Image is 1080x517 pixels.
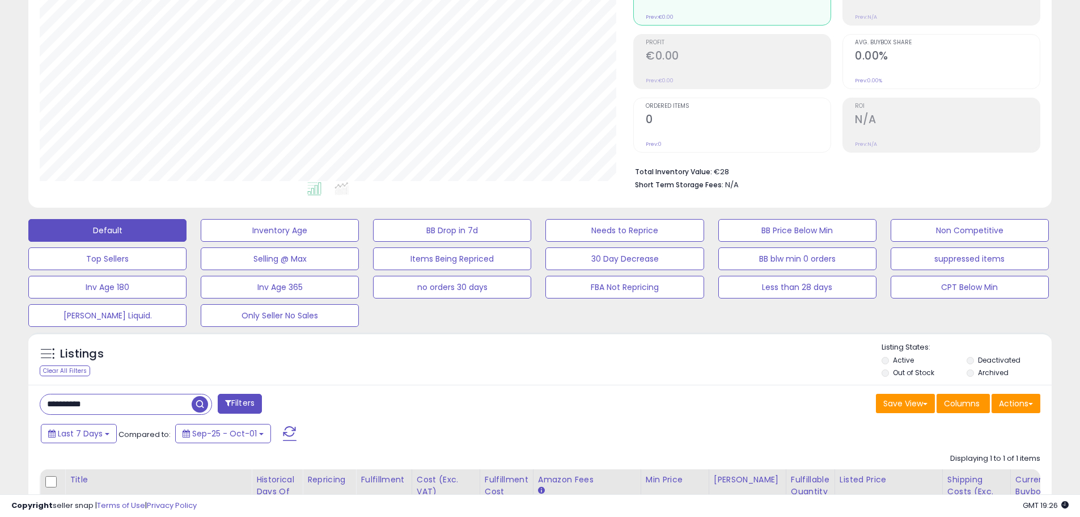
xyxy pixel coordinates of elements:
[978,355,1020,365] label: Deactivated
[718,276,876,299] button: Less than 28 days
[175,424,271,443] button: Sep-25 - Oct-01
[855,103,1040,110] span: ROI
[218,394,262,414] button: Filters
[28,247,187,270] button: Top Sellers
[256,474,298,510] div: Historical Days Of Supply
[714,474,781,486] div: [PERSON_NAME]
[893,355,914,365] label: Active
[545,276,704,299] button: FBA Not Repricing
[718,247,876,270] button: BB blw min 0 orders
[361,474,406,486] div: Fulfillment
[201,219,359,242] button: Inventory Age
[855,49,1040,65] h2: 0.00%
[950,453,1040,464] div: Displaying 1 to 1 of 1 items
[545,219,704,242] button: Needs to Reprice
[646,474,704,486] div: Min Price
[40,365,90,376] div: Clear All Filters
[373,219,531,242] button: BB Drop in 7d
[891,247,1049,270] button: suppressed items
[635,167,712,176] b: Total Inventory Value:
[978,368,1009,377] label: Archived
[11,501,197,511] div: seller snap | |
[937,394,990,413] button: Columns
[635,164,1032,178] li: €28
[58,428,103,439] span: Last 7 Days
[147,500,197,511] a: Privacy Policy
[893,368,934,377] label: Out of Stock
[947,474,1006,510] div: Shipping Costs (Exc. VAT)
[635,180,723,190] b: Short Term Storage Fees:
[28,304,187,327] button: [PERSON_NAME] Liquid.
[70,474,247,486] div: Title
[307,474,351,486] div: Repricing
[118,429,171,440] span: Compared to:
[646,141,662,148] small: Prev: 0
[485,474,528,498] div: Fulfillment Cost
[646,103,831,110] span: Ordered Items
[373,247,531,270] button: Items Being Repriced
[855,40,1040,46] span: Avg. Buybox Share
[545,247,704,270] button: 30 Day Decrease
[11,500,53,511] strong: Copyright
[201,247,359,270] button: Selling @ Max
[646,113,831,128] h2: 0
[876,394,935,413] button: Save View
[855,141,877,148] small: Prev: N/A
[992,394,1040,413] button: Actions
[60,346,104,362] h5: Listings
[646,40,831,46] span: Profit
[891,276,1049,299] button: CPT Below Min
[192,428,257,439] span: Sep-25 - Oct-01
[646,77,674,84] small: Prev: €0.00
[538,474,636,486] div: Amazon Fees
[791,474,830,498] div: Fulfillable Quantity
[28,276,187,299] button: Inv Age 180
[855,77,882,84] small: Prev: 0.00%
[840,474,938,486] div: Listed Price
[417,474,475,498] div: Cost (Exc. VAT)
[855,113,1040,128] h2: N/A
[41,424,117,443] button: Last 7 Days
[646,14,674,20] small: Prev: €0.00
[28,219,187,242] button: Default
[646,49,831,65] h2: €0.00
[882,342,1052,353] p: Listing States:
[718,219,876,242] button: BB Price Below Min
[855,14,877,20] small: Prev: N/A
[201,276,359,299] button: Inv Age 365
[725,179,739,190] span: N/A
[1023,500,1069,511] span: 2025-10-9 19:26 GMT
[373,276,531,299] button: no orders 30 days
[1015,474,1074,498] div: Current Buybox Price
[891,219,1049,242] button: Non Competitive
[201,304,359,327] button: Only Seller No Sales
[944,398,980,409] span: Columns
[97,500,145,511] a: Terms of Use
